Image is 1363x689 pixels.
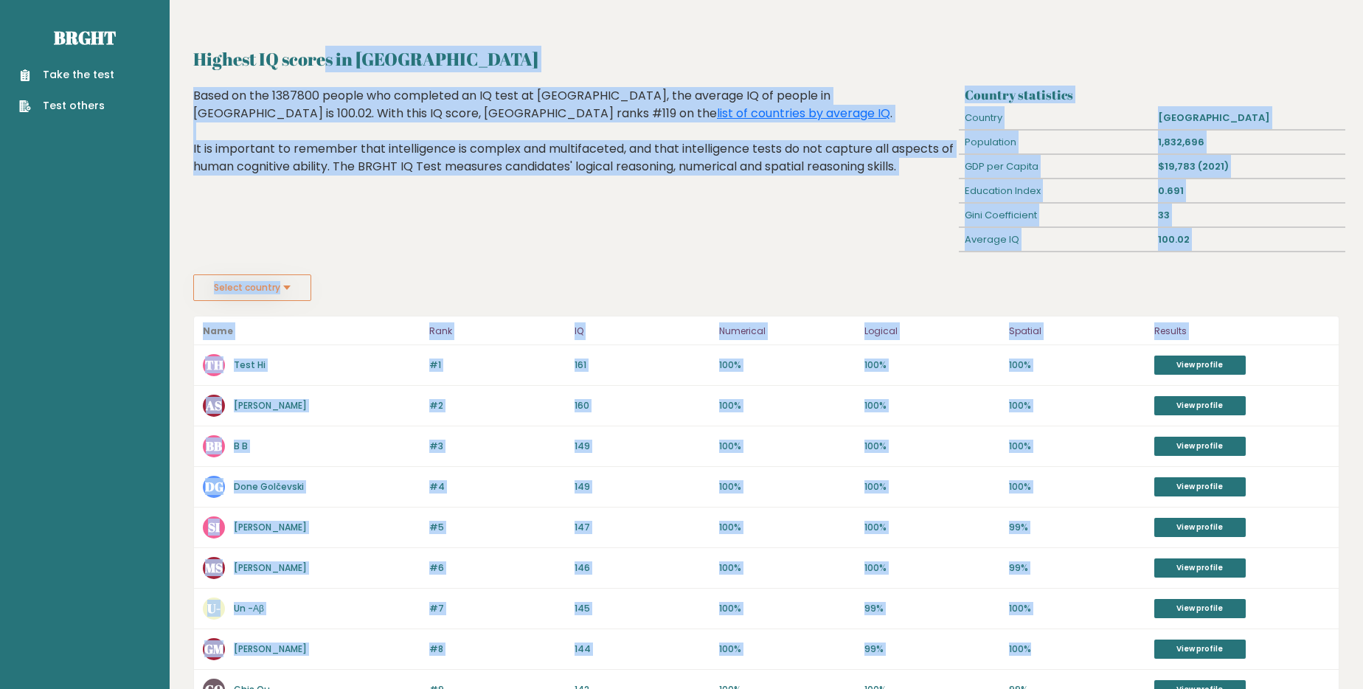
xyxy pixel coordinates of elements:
p: 100% [864,399,1001,412]
a: [PERSON_NAME] [234,521,307,533]
p: #2 [429,399,566,412]
p: 100% [864,440,1001,453]
p: 100% [1009,602,1145,615]
p: 100% [719,480,856,494]
p: 147 [575,521,711,534]
p: #3 [429,440,566,453]
p: 100% [864,561,1001,575]
p: IQ [575,322,711,340]
p: 100% [719,440,856,453]
p: 100% [864,480,1001,494]
div: Education Index [959,179,1152,203]
a: View profile [1154,640,1246,659]
div: $19,783 (2021) [1152,155,1345,179]
p: 100% [719,602,856,615]
text: BB [206,437,222,454]
div: Population [959,131,1152,154]
p: Rank [429,322,566,340]
text: AS [205,397,222,414]
a: [PERSON_NAME] [234,561,307,574]
div: Gini Coefficient [959,204,1152,227]
p: 144 [575,643,711,656]
button: Select country [193,274,311,301]
p: Numerical [719,322,856,340]
text: MS [205,559,223,576]
div: 0.691 [1152,179,1345,203]
div: 33 [1152,204,1345,227]
p: 149 [575,480,711,494]
a: [PERSON_NAME] [234,643,307,655]
p: Logical [864,322,1001,340]
text: DG [205,478,223,495]
p: 146 [575,561,711,575]
p: 100% [1009,359,1145,372]
div: Average IQ [959,228,1152,252]
p: #5 [429,521,566,534]
p: 161 [575,359,711,372]
a: [PERSON_NAME] [234,399,307,412]
b: Name [203,325,233,337]
div: Based on the 1387800 people who completed an IQ test at [GEOGRAPHIC_DATA], the average IQ of peop... [193,87,954,198]
a: View profile [1154,396,1246,415]
div: 1,832,696 [1152,131,1345,154]
p: 100% [1009,399,1145,412]
div: 100.02 [1152,228,1345,252]
p: #6 [429,561,566,575]
p: Spatial [1009,322,1145,340]
div: Country [959,106,1152,130]
p: 100% [1009,440,1145,453]
p: 149 [575,440,711,453]
p: 100% [864,359,1001,372]
p: 100% [864,521,1001,534]
p: 99% [1009,561,1145,575]
a: View profile [1154,558,1246,578]
p: 100% [719,359,856,372]
div: GDP per Capita [959,155,1152,179]
a: Test others [19,98,114,114]
div: [GEOGRAPHIC_DATA] [1152,106,1345,130]
a: View profile [1154,518,1246,537]
p: 99% [864,643,1001,656]
p: Results [1154,322,1330,340]
p: 100% [1009,480,1145,494]
p: 160 [575,399,711,412]
p: 99% [1009,521,1145,534]
p: 100% [719,399,856,412]
p: 145 [575,602,711,615]
text: U- [207,600,221,617]
h2: Highest IQ scores in [GEOGRAPHIC_DATA] [193,46,1339,72]
a: View profile [1154,599,1246,618]
p: #4 [429,480,566,494]
a: Un -Αβ [234,602,264,614]
p: 100% [719,521,856,534]
p: 100% [1009,643,1145,656]
text: SI [208,519,220,536]
a: Test Hi [234,359,266,371]
a: list of countries by average IQ [717,105,890,122]
a: View profile [1154,477,1246,496]
a: Take the test [19,67,114,83]
a: Done Golčevski [234,480,304,493]
p: 99% [864,602,1001,615]
p: 100% [719,561,856,575]
p: #7 [429,602,566,615]
p: #8 [429,643,566,656]
h3: Country statistics [965,87,1339,103]
a: B B [234,440,248,452]
text: GM [204,640,224,657]
a: Brght [54,26,116,49]
text: TH [205,356,223,373]
p: 100% [719,643,856,656]
a: View profile [1154,356,1246,375]
p: #1 [429,359,566,372]
a: View profile [1154,437,1246,456]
